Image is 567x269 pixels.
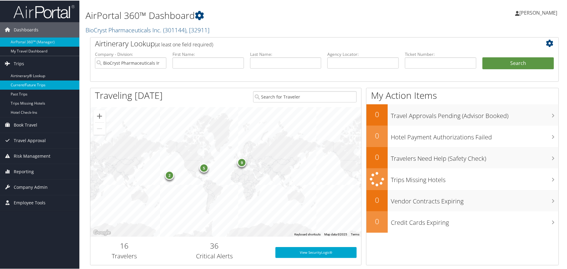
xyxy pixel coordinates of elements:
h3: Travelers Need Help (Safety Check) [391,151,558,162]
span: Travel Approval [14,132,46,148]
a: Terms (opens in new tab) [351,232,359,235]
a: BioCryst Pharmaceuticals Inc. [85,25,209,34]
h1: Traveling [DATE] [95,88,163,101]
img: Google [92,228,112,236]
a: View SecurityLogic® [275,246,357,257]
button: Search [482,57,554,69]
h2: 0 [366,216,388,226]
div: 9 [237,157,246,167]
h1: AirPortal 360™ Dashboard [85,9,404,21]
img: airportal-logo.png [13,4,75,18]
span: , [ 32911 ] [186,25,209,34]
h3: Travelers [95,251,154,260]
span: ( 301144 ) [163,25,186,34]
h2: 0 [366,130,388,140]
label: First Name: [173,51,244,57]
span: Book Travel [14,117,37,132]
a: 0Travelers Need Help (Safety Check) [366,146,558,168]
a: [PERSON_NAME] [515,3,563,21]
a: Open this area in Google Maps (opens a new window) [92,228,112,236]
span: Trips [14,56,24,71]
div: 2 [165,170,174,179]
span: Risk Management [14,148,50,163]
h3: Travel Approvals Pending (Advisor Booked) [391,108,558,120]
h2: 0 [366,194,388,205]
span: (at least one field required) [155,41,213,47]
span: Map data ©2025 [324,232,347,235]
h3: Critical Alerts [163,251,267,260]
h1: My Action Items [366,88,558,101]
a: 0Hotel Payment Authorizations Failed [366,125,558,146]
span: Company Admin [14,179,48,194]
h3: Hotel Payment Authorizations Failed [391,129,558,141]
label: Company - Division: [95,51,166,57]
button: Zoom in [93,109,106,122]
input: Search for Traveler [253,91,357,102]
div: 5 [199,163,209,172]
h2: 0 [366,109,388,119]
h3: Vendor Contracts Expiring [391,193,558,205]
a: 0Credit Cards Expiring [366,211,558,232]
a: 0Travel Approvals Pending (Advisor Booked) [366,104,558,125]
h2: 36 [163,240,267,250]
label: Agency Locator: [327,51,399,57]
h3: Credit Cards Expiring [391,215,558,226]
span: [PERSON_NAME] [519,9,557,16]
label: Last Name: [250,51,322,57]
a: Trips Missing Hotels [366,168,558,189]
span: Employee Tools [14,195,45,210]
span: Reporting [14,163,34,179]
h2: 16 [95,240,154,250]
span: Dashboards [14,22,38,37]
button: Zoom out [93,122,106,134]
label: Ticket Number: [405,51,476,57]
a: 0Vendor Contracts Expiring [366,189,558,211]
h2: Airtinerary Lookup [95,38,515,48]
h3: Trips Missing Hotels [391,172,558,184]
button: Keyboard shortcuts [294,232,321,236]
h2: 0 [366,151,388,162]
